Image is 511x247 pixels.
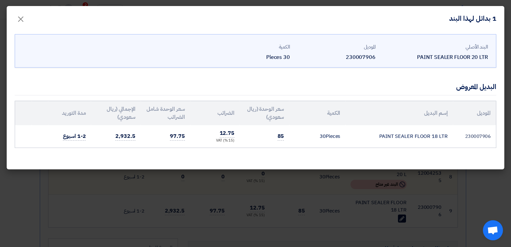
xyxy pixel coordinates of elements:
[289,101,345,125] th: الكمية
[190,101,240,125] th: الضرائب
[11,11,30,24] button: Close
[483,220,503,240] div: Open chat
[210,43,290,51] div: الكمية
[345,101,453,125] th: إسم البديل
[295,43,376,51] div: الموديل
[196,138,234,144] div: (15 %) VAT
[115,132,135,141] span: 2,932.5
[91,101,140,125] th: الإجمالي (ريال سعودي)
[289,125,345,148] td: Pieces
[278,132,284,141] span: 85
[48,101,91,125] th: مدة التوريد
[345,125,453,148] td: PAINT SEALER FLOOR 18 LTR
[453,125,496,148] td: 230007906
[449,14,496,23] h4: 1 بدائل لهذا البند
[170,132,185,141] span: 97.75
[240,101,289,125] th: سعر الوحدة (ريال سعودي)
[17,9,25,29] span: ×
[63,132,86,141] span: 1-2 اسبوع
[210,53,290,61] div: 30 Pieces
[456,82,496,92] div: البديل المعروض
[141,101,190,125] th: سعر الوحدة شامل الضرائب
[220,129,235,138] span: 12.75
[453,101,496,125] th: الموديل
[320,133,326,140] span: 30
[295,53,376,61] div: 230007906
[381,53,488,61] div: PAINT SEALER FLOOR 20 LTR
[381,43,488,51] div: البند الأصلي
